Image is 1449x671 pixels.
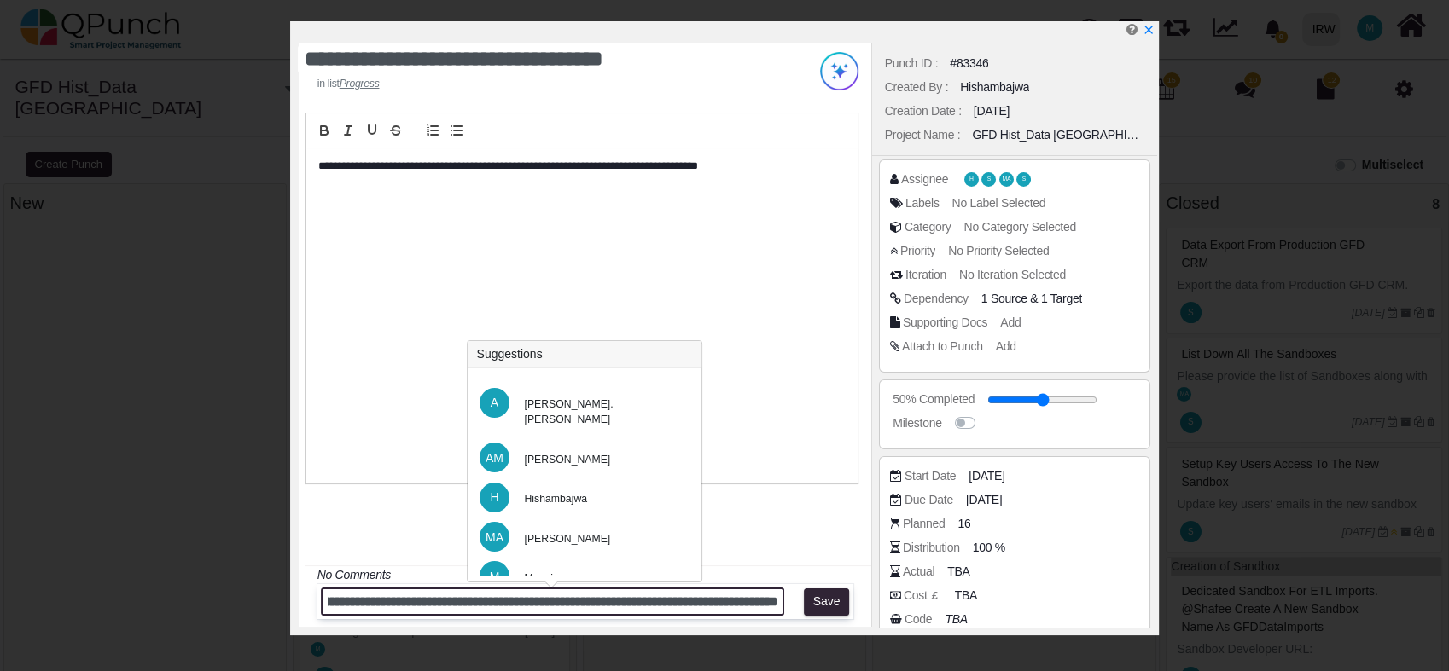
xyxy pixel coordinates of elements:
div: Mnagi [525,570,553,586]
span: H [490,491,498,503]
span: TBA [947,563,969,581]
span: Shafee.jan [1016,172,1031,187]
span: TBA [955,587,977,604]
div: 50% Completed [893,390,975,408]
span: [DATE] [969,467,1004,485]
div: Priority [900,242,935,260]
div: Dependency [904,290,969,308]
span: [DATE] [966,491,1002,509]
b: £ [932,589,938,602]
div: [PERSON_NAME] [525,531,611,547]
span: Mnagi [480,561,509,591]
span: <div class="badge badge-secondary"> Import to Sandbox FS</div> [981,292,1027,305]
span: A [491,396,498,408]
i: TBA [945,612,967,626]
button: Save [804,588,849,616]
span: No Label Selected [952,196,1046,210]
div: Distribution [903,539,960,557]
div: Punch ID : [885,55,939,72]
div: #83346 [950,55,988,72]
span: MA [1003,176,1011,182]
svg: x [1143,24,1155,36]
footer: in list [305,76,762,91]
cite: Source Title [340,78,380,90]
div: Start Date [905,467,956,485]
div: Due Date [905,491,953,509]
span: No Iteration Selected [959,268,1066,281]
div: GFD Hist_Data [GEOGRAPHIC_DATA] [972,126,1144,144]
u: Progress [340,78,380,90]
span: Hishambajwa [964,172,979,187]
span: M [490,570,500,582]
div: Hishambajwa [960,78,1029,96]
span: <div class="badge badge-secondary"> Review by end user before Migration FS</div> [1041,292,1082,305]
img: Try writing with AI [820,52,858,90]
a: x [1143,23,1155,37]
span: Mahmood Ashraf [480,522,509,552]
div: Code [905,610,932,628]
div: Cost [904,587,942,604]
div: Attach to Punch [902,338,983,356]
div: Category [905,218,951,236]
h3: Suggestions [468,341,701,368]
div: Creation Date : [885,102,962,120]
span: Mahmood Ashraf [999,172,1014,187]
div: Actual [903,563,934,581]
span: S [1022,176,1026,182]
div: Created By : [885,78,948,96]
div: [PERSON_NAME] [525,452,611,467]
span: 16 [957,515,970,533]
span: MA [486,531,503,543]
span: Add [996,339,1016,353]
span: 100 % [973,539,1005,557]
div: Assignee [901,171,948,188]
span: H [969,176,974,182]
span: Saleha.khan [981,172,996,187]
span: No Priority Selected [948,244,1049,257]
div: Hishambajwa [525,491,588,506]
span: & [981,290,1082,308]
span: AM [486,452,503,464]
i: No Comments [317,568,391,581]
span: Hishambajwa [480,483,509,512]
div: Supporting Docs [903,314,987,332]
span: No Category Selected [964,220,1076,234]
div: Labels [905,194,940,212]
div: Iteration [905,266,946,284]
i: Edit Punch [1126,23,1138,36]
span: Asad Malik [480,443,509,472]
div: Planned [903,515,945,533]
div: [DATE] [974,102,1010,120]
div: [PERSON_NAME].[PERSON_NAME] [525,396,681,428]
span: S [987,176,991,182]
div: Project Name : [885,126,961,144]
span: Add [1000,315,1021,329]
div: Milestone [893,414,941,432]
span: Adil.shahzad [480,388,509,418]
